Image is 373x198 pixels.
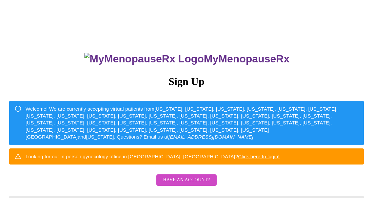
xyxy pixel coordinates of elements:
h3: Sign Up [9,76,364,88]
button: Have an account? [156,174,216,186]
a: Have an account? [155,182,218,187]
a: Click here to login! [238,154,280,159]
div: Looking for our in person gynecology office in [GEOGRAPHIC_DATA], [GEOGRAPHIC_DATA]? [26,150,280,163]
div: Welcome! We are currently accepting virtual patients from [US_STATE], [US_STATE], [US_STATE], [US... [26,103,359,143]
img: MyMenopauseRx Logo [84,53,204,65]
h3: MyMenopauseRx [10,53,364,65]
em: [EMAIL_ADDRESS][DOMAIN_NAME] [168,134,253,140]
span: Have an account? [163,176,210,184]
